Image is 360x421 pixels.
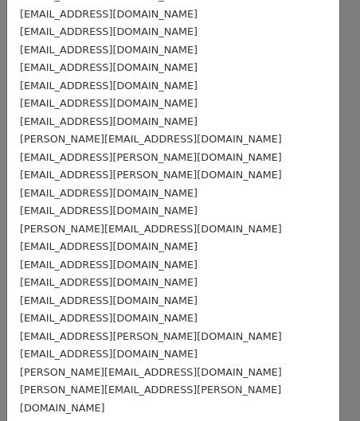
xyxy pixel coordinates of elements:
[20,294,198,306] small: [EMAIL_ADDRESS][DOMAIN_NAME]
[20,312,198,324] small: [EMAIL_ADDRESS][DOMAIN_NAME]
[20,115,198,127] small: [EMAIL_ADDRESS][DOMAIN_NAME]
[20,348,198,360] small: [EMAIL_ADDRESS][DOMAIN_NAME]
[20,366,282,378] small: [PERSON_NAME][EMAIL_ADDRESS][DOMAIN_NAME]
[20,169,282,181] small: [EMAIL_ADDRESS][PERSON_NAME][DOMAIN_NAME]
[20,330,282,342] small: [EMAIL_ADDRESS][PERSON_NAME][DOMAIN_NAME]
[20,44,198,56] small: [EMAIL_ADDRESS][DOMAIN_NAME]
[20,276,198,288] small: [EMAIL_ADDRESS][DOMAIN_NAME]
[20,240,198,252] small: [EMAIL_ADDRESS][DOMAIN_NAME]
[20,8,198,20] small: [EMAIL_ADDRESS][DOMAIN_NAME]
[20,25,198,37] small: [EMAIL_ADDRESS][DOMAIN_NAME]
[20,97,198,109] small: [EMAIL_ADDRESS][DOMAIN_NAME]
[20,384,281,414] small: [PERSON_NAME][EMAIL_ADDRESS][PERSON_NAME][DOMAIN_NAME]
[20,133,282,145] small: [PERSON_NAME][EMAIL_ADDRESS][DOMAIN_NAME]
[20,61,198,73] small: [EMAIL_ADDRESS][DOMAIN_NAME]
[20,80,198,92] small: [EMAIL_ADDRESS][DOMAIN_NAME]
[20,205,198,216] small: [EMAIL_ADDRESS][DOMAIN_NAME]
[20,187,198,199] small: [EMAIL_ADDRESS][DOMAIN_NAME]
[20,223,282,235] small: [PERSON_NAME][EMAIL_ADDRESS][DOMAIN_NAME]
[280,345,360,421] iframe: Chat Widget
[20,151,282,163] small: [EMAIL_ADDRESS][PERSON_NAME][DOMAIN_NAME]
[20,259,198,271] small: [EMAIL_ADDRESS][DOMAIN_NAME]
